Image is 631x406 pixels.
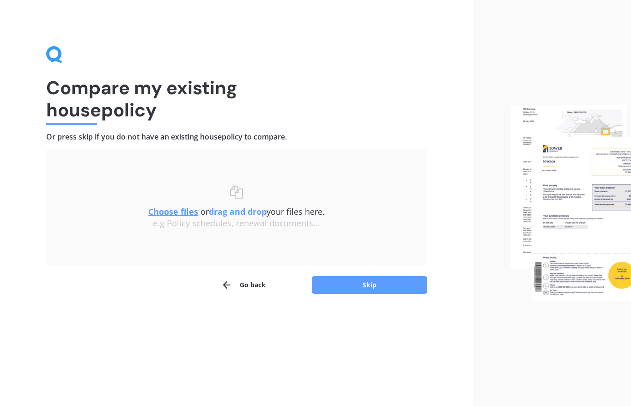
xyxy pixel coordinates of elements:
button: Go back [221,276,266,294]
u: Choose files [148,206,198,217]
div: e.g Policy schedules, renewal documents... [65,218,409,229]
h1: Compare my existing house policy [46,77,427,121]
b: drag and drop [209,206,267,217]
button: Skip [312,276,427,294]
h4: Or press skip if you do not have an existing house policy to compare. [46,132,427,142]
span: or your files here. [148,206,325,217]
